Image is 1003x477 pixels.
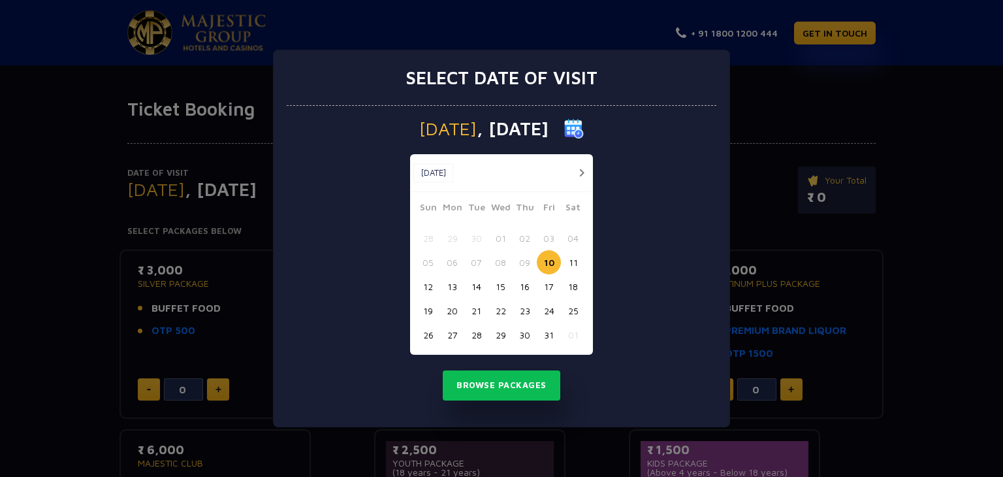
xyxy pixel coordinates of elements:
[443,370,560,401] button: Browse Packages
[477,120,549,138] span: , [DATE]
[440,250,464,274] button: 06
[561,200,585,218] span: Sat
[513,226,537,250] button: 02
[416,274,440,299] button: 12
[464,299,488,323] button: 21
[488,226,513,250] button: 01
[413,163,453,183] button: [DATE]
[440,274,464,299] button: 13
[488,274,513,299] button: 15
[561,299,585,323] button: 25
[406,67,597,89] h3: Select date of visit
[513,299,537,323] button: 23
[537,250,561,274] button: 10
[416,226,440,250] button: 28
[464,226,488,250] button: 30
[537,200,561,218] span: Fri
[440,323,464,347] button: 27
[464,323,488,347] button: 28
[440,226,464,250] button: 29
[561,274,585,299] button: 18
[416,299,440,323] button: 19
[488,299,513,323] button: 22
[416,250,440,274] button: 05
[513,274,537,299] button: 16
[416,200,440,218] span: Sun
[537,323,561,347] button: 31
[561,323,585,347] button: 01
[488,323,513,347] button: 29
[537,299,561,323] button: 24
[440,200,464,218] span: Mon
[416,323,440,347] button: 26
[419,120,477,138] span: [DATE]
[513,250,537,274] button: 09
[513,200,537,218] span: Thu
[440,299,464,323] button: 20
[488,200,513,218] span: Wed
[488,250,513,274] button: 08
[564,119,584,139] img: calender icon
[561,226,585,250] button: 04
[464,274,488,299] button: 14
[537,226,561,250] button: 03
[561,250,585,274] button: 11
[513,323,537,347] button: 30
[537,274,561,299] button: 17
[464,200,488,218] span: Tue
[464,250,488,274] button: 07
